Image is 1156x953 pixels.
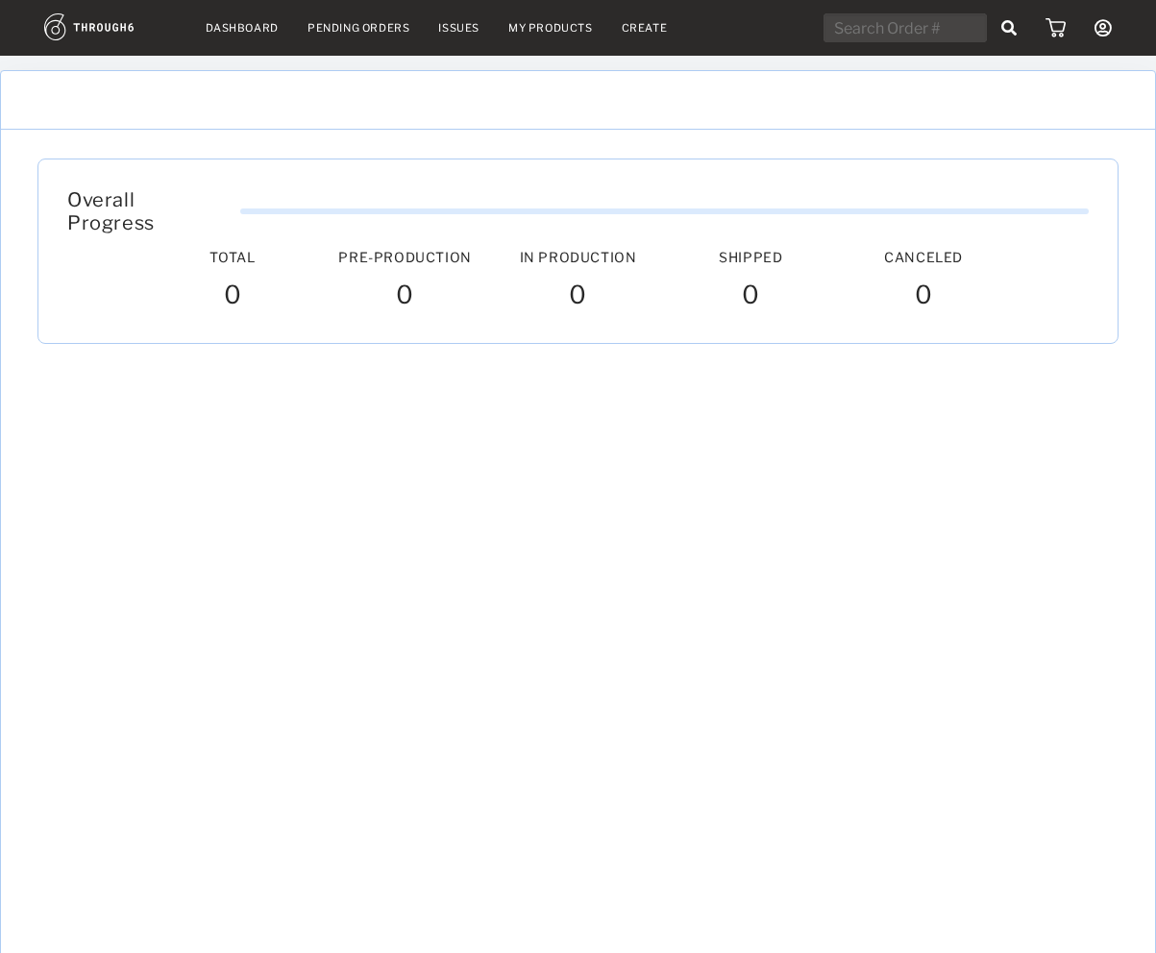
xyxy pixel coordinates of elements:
span: 0 [396,280,414,314]
span: Overall Progress [67,188,155,234]
input: Search Order # [824,13,987,42]
a: Issues [438,21,480,35]
img: logo.1c10ca64.svg [44,13,177,40]
span: Shipped [719,249,782,265]
img: icon_cart.dab5cea1.svg [1045,18,1066,37]
span: Pre-Production [338,249,471,265]
span: 0 [224,280,242,314]
a: Dashboard [206,21,279,35]
span: In Production [520,249,637,265]
span: 0 [569,280,587,314]
a: Create [622,21,668,35]
span: Canceled [884,249,963,265]
span: Total [209,249,255,265]
a: Pending Orders [307,21,409,35]
span: 0 [915,280,933,314]
a: My Products [508,21,593,35]
span: 0 [742,280,760,314]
